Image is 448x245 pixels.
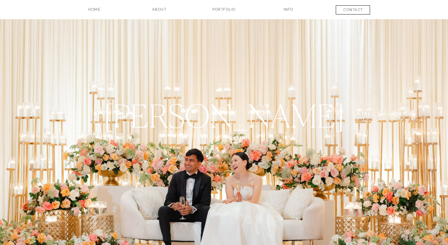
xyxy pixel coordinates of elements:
a: [PERSON_NAME] [90,97,359,132]
a: contact [330,7,377,14]
a: HOME [71,7,118,17]
a: PHOTOGRAPHY [171,132,278,151]
a: INFO [273,7,304,17]
a: Portfolio [201,7,247,17]
a: about [144,7,175,17]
